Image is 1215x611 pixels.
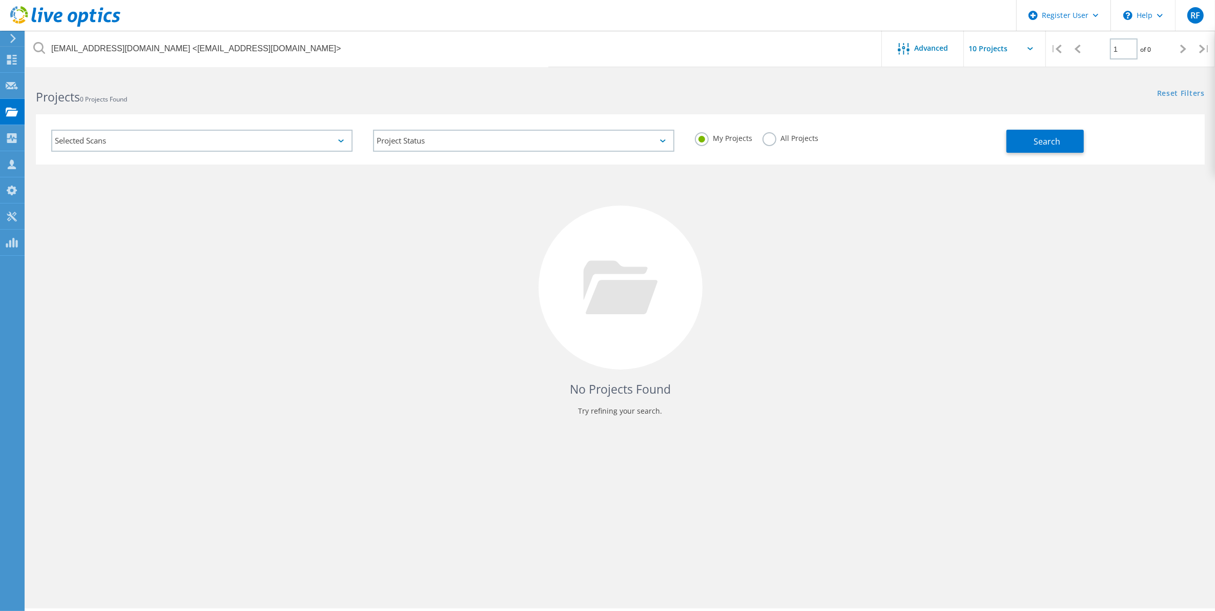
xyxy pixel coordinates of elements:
[1157,90,1205,98] a: Reset Filters
[36,89,80,105] b: Projects
[1194,31,1215,67] div: |
[80,95,127,104] span: 0 Projects Found
[915,45,949,52] span: Advanced
[1046,31,1067,67] div: |
[51,130,353,152] div: Selected Scans
[373,130,674,152] div: Project Status
[46,403,1195,419] p: Try refining your search.
[695,132,752,142] label: My Projects
[46,381,1195,398] h4: No Projects Found
[1140,45,1151,54] span: of 0
[1006,130,1084,153] button: Search
[1190,11,1200,19] span: RF
[1034,136,1061,147] span: Search
[10,22,120,29] a: Live Optics Dashboard
[26,31,882,67] input: Search projects by name, owner, ID, company, etc
[1123,11,1132,20] svg: \n
[763,132,818,142] label: All Projects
